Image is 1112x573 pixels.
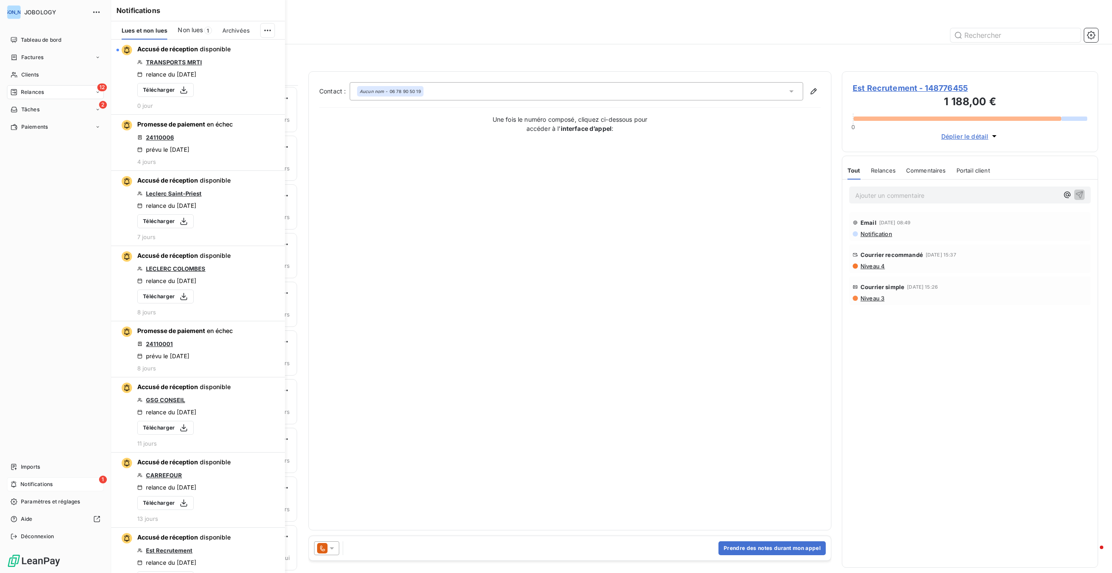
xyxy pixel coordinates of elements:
[137,533,198,541] span: Accusé de réception
[860,230,892,237] span: Notification
[116,5,280,16] h6: Notifications
[111,246,285,321] button: Accusé de réception disponibleLECLERC COLOMBESrelance du [DATE]Télécharger8 jours
[137,409,196,416] div: relance du [DATE]
[871,167,896,174] span: Relances
[146,134,174,141] a: 24110006
[207,120,233,128] span: en échec
[20,480,53,488] span: Notifications
[137,71,196,78] div: relance du [DATE]
[200,458,231,466] span: disponible
[207,327,233,334] span: en échec
[146,547,192,554] a: Est Recrutement
[853,82,1087,94] span: Est Recrutement - 148776455
[860,263,885,270] span: Niveau 4
[941,132,989,141] span: Déplier le détail
[137,214,194,228] button: Télécharger
[847,167,860,174] span: Tout
[111,115,285,171] button: Promesse de paiement en échec24110006prévu le [DATE]4 jours
[137,158,156,165] span: 4 jours
[178,26,203,34] span: Non lues
[137,45,198,53] span: Accusé de réception
[860,283,904,290] span: Courrier simple
[21,463,40,471] span: Imports
[200,252,231,259] span: disponible
[7,554,61,568] img: Logo LeanPay
[111,453,285,528] button: Accusé de réception disponibleCARREFOURrelance du [DATE]Télécharger13 jours
[99,476,107,483] span: 1
[319,87,350,96] label: Contact :
[200,533,231,541] span: disponible
[137,277,196,284] div: relance du [DATE]
[146,190,202,197] a: Leclerc Saint-Priest
[122,27,167,34] span: Lues et non lues
[146,340,173,347] a: 24110001
[561,125,612,132] strong: interface d’appel
[137,515,158,522] span: 13 jours
[111,40,285,115] button: Accusé de réception disponibleTRANSPORTS MRTIrelance du [DATE]Télécharger0 jour
[906,167,946,174] span: Commentaires
[21,106,40,113] span: Tâches
[926,252,956,257] span: [DATE] 15:37
[21,498,80,506] span: Paramètres et réglages
[137,353,189,360] div: prévu le [DATE]
[956,167,990,174] span: Portail client
[200,45,231,53] span: disponible
[137,383,198,390] span: Accusé de réception
[137,83,194,97] button: Télécharger
[879,220,911,225] span: [DATE] 08:49
[939,131,1002,141] button: Déplier le détail
[200,177,231,184] span: disponible
[137,496,194,510] button: Télécharger
[137,233,156,240] span: 7 jours
[137,290,194,303] button: Télécharger
[137,177,198,184] span: Accusé de réception
[1082,543,1103,564] iframe: Intercom live chat
[137,252,198,259] span: Accusé de réception
[24,9,87,16] span: JOBOLOGY
[950,28,1081,42] input: Rechercher
[146,396,185,403] a: GSG CONSEIL
[99,101,107,109] span: 2
[860,219,877,226] span: Email
[146,472,182,479] a: CARREFOUR
[853,94,1087,111] h3: 1 188,00 €
[111,321,285,377] button: Promesse de paiement en échec24110001prévu le [DATE]8 jours
[200,383,231,390] span: disponible
[97,83,107,91] span: 12
[7,5,21,19] div: [PERSON_NAME]
[21,53,43,61] span: Factures
[483,115,657,133] p: Une fois le numéro composé, cliquez ci-dessous pour accéder à l’ :
[718,541,826,555] button: Prendre des notes durant mon appel
[907,284,938,290] span: [DATE] 15:26
[360,88,421,94] div: - 06 78 90 50 19
[21,88,44,96] span: Relances
[360,88,384,94] em: Aucun nom
[137,102,153,109] span: 0 jour
[204,27,212,34] span: 1
[111,377,285,453] button: Accusé de réception disponibleGSG CONSEILrelance du [DATE]Télécharger11 jours
[851,123,855,130] span: 0
[137,202,196,209] div: relance du [DATE]
[21,36,61,44] span: Tableau de bord
[21,71,39,79] span: Clients
[146,59,202,66] a: TRANSPORTS MRTI
[137,120,205,128] span: Promesse de paiement
[137,484,196,491] div: relance du [DATE]
[860,295,884,302] span: Niveau 3
[21,123,48,131] span: Paiements
[137,421,194,435] button: Télécharger
[137,146,189,153] div: prévu le [DATE]
[137,440,157,447] span: 11 jours
[222,27,250,34] span: Archivées
[137,327,205,334] span: Promesse de paiement
[146,265,205,272] a: LECLERC COLOMBES
[137,458,198,466] span: Accusé de réception
[111,171,285,246] button: Accusé de réception disponibleLeclerc Saint-Priestrelance du [DATE]Télécharger7 jours
[137,559,196,566] div: relance du [DATE]
[7,512,104,526] a: Aide
[860,251,923,258] span: Courrier recommandé
[21,515,33,523] span: Aide
[21,533,54,540] span: Déconnexion
[137,309,156,316] span: 8 jours
[137,365,156,372] span: 8 jours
